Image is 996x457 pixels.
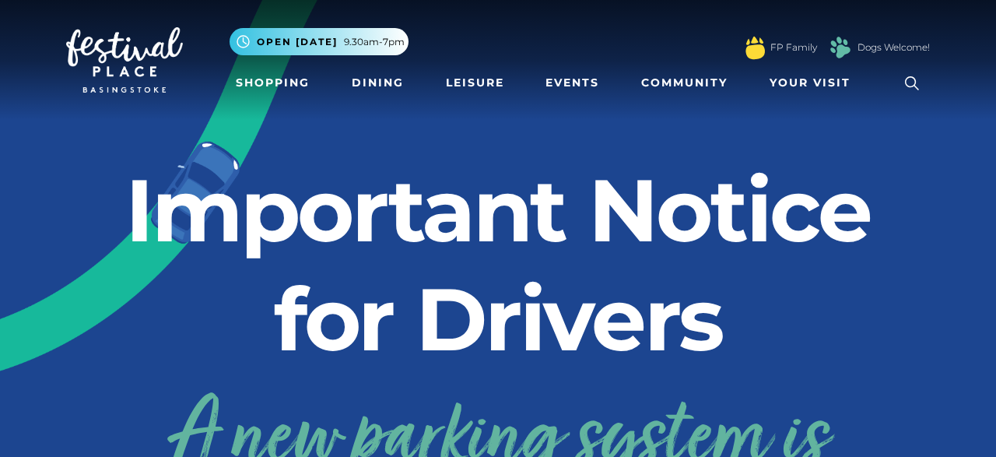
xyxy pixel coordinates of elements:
[257,35,338,49] span: Open [DATE]
[66,156,930,374] h2: Important Notice for Drivers
[344,35,405,49] span: 9.30am-7pm
[770,40,817,54] a: FP Family
[770,75,850,91] span: Your Visit
[635,69,734,97] a: Community
[230,28,409,55] button: Open [DATE] 9.30am-7pm
[345,69,410,97] a: Dining
[763,69,864,97] a: Your Visit
[539,69,605,97] a: Events
[857,40,930,54] a: Dogs Welcome!
[230,69,316,97] a: Shopping
[440,69,510,97] a: Leisure
[66,27,183,93] img: Festival Place Logo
